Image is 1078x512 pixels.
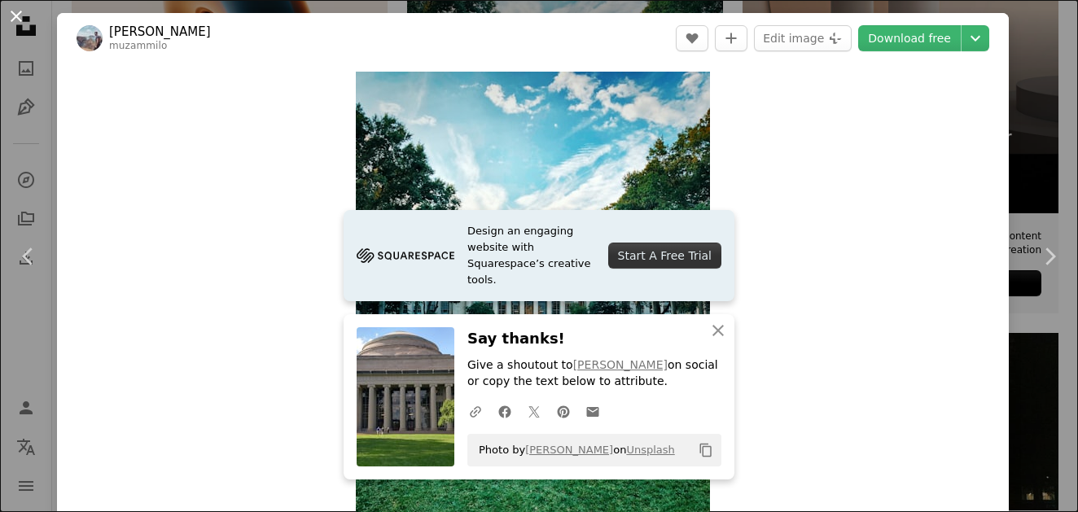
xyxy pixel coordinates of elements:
[962,25,989,51] button: Choose download size
[344,210,734,301] a: Design an engaging website with Squarespace’s creative tools.Start A Free Trial
[692,436,720,464] button: Copy to clipboard
[357,243,454,268] img: file-1705255347840-230a6ab5bca9image
[715,25,747,51] button: Add to Collection
[578,395,607,427] a: Share over email
[1021,178,1078,335] a: Next
[467,327,721,351] h3: Say thanks!
[608,243,721,269] div: Start A Free Trial
[626,444,674,456] a: Unsplash
[467,357,721,390] p: Give a shoutout to on social or copy the text below to attribute.
[471,437,675,463] span: Photo by on
[109,24,211,40] a: [PERSON_NAME]
[676,25,708,51] button: Like
[77,25,103,51] img: Go to Muzammil Soorma's profile
[525,444,613,456] a: [PERSON_NAME]
[467,223,595,288] span: Design an engaging website with Squarespace’s creative tools.
[549,395,578,427] a: Share on Pinterest
[109,40,167,51] a: muzammilo
[573,358,668,371] a: [PERSON_NAME]
[490,395,519,427] a: Share on Facebook
[519,395,549,427] a: Share on Twitter
[754,25,852,51] button: Edit image
[858,25,961,51] a: Download free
